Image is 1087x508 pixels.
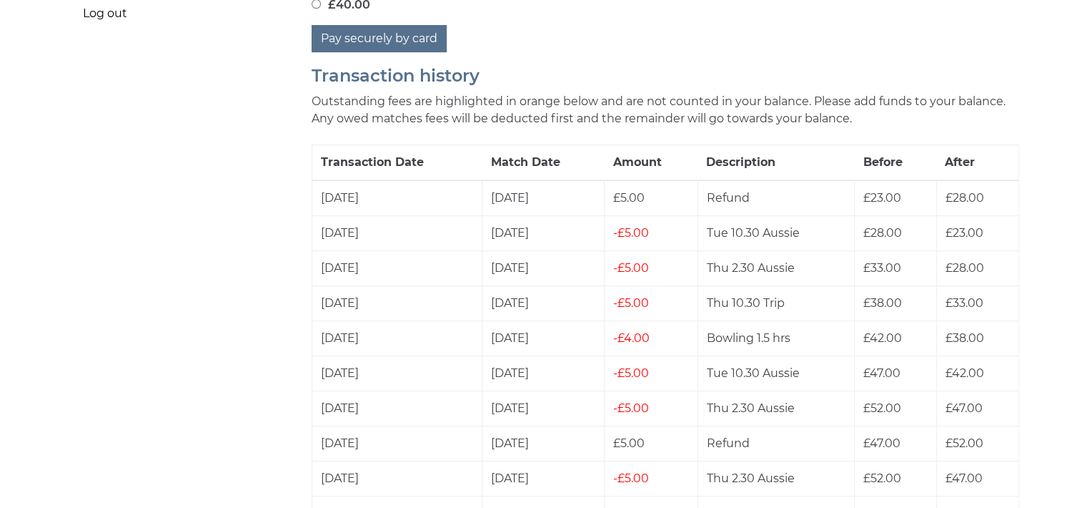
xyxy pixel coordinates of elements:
[863,366,900,380] span: £47.00
[312,356,482,391] td: [DATE]
[312,67,1019,85] h2: Transaction history
[613,261,649,275] span: £5.00
[863,226,902,240] span: £28.00
[936,145,1018,180] th: After
[698,461,854,496] td: Thu 2.30 Aussie
[482,180,605,216] td: [DATE]
[312,93,1019,127] p: Outstanding fees are highlighted in orange below and are not counted in your balance. Please add ...
[312,321,482,356] td: [DATE]
[482,321,605,356] td: [DATE]
[482,356,605,391] td: [DATE]
[613,401,649,415] span: £5.00
[698,321,854,356] td: Bowling 1.5 hrs
[312,25,447,52] button: Pay securely by card
[945,296,983,310] span: £33.00
[863,261,901,275] span: £33.00
[863,331,902,345] span: £42.00
[863,401,901,415] span: £52.00
[482,215,605,250] td: [DATE]
[482,145,605,180] th: Match Date
[945,191,984,205] span: £28.00
[312,145,482,180] th: Transaction Date
[605,145,698,180] th: Amount
[482,285,605,321] td: [DATE]
[945,331,984,345] span: £38.00
[863,436,900,450] span: £47.00
[482,250,605,285] td: [DATE]
[698,356,854,391] td: Tue 10.30 Aussie
[945,226,983,240] span: £23.00
[312,180,482,216] td: [DATE]
[613,366,649,380] span: £5.00
[945,261,984,275] span: £28.00
[863,191,901,205] span: £23.00
[312,215,482,250] td: [DATE]
[945,401,983,415] span: £47.00
[698,391,854,426] td: Thu 2.30 Aussie
[698,215,854,250] td: Tue 10.30 Aussie
[482,391,605,426] td: [DATE]
[613,331,650,345] span: £4.00
[613,472,649,485] span: £5.00
[613,226,649,240] span: £5.00
[312,426,482,461] td: [DATE]
[312,250,482,285] td: [DATE]
[613,296,649,310] span: £5.00
[482,461,605,496] td: [DATE]
[312,461,482,496] td: [DATE]
[613,436,645,450] span: £5.00
[855,145,937,180] th: Before
[698,285,854,321] td: Thu 10.30 Trip
[698,250,854,285] td: Thu 2.30 Aussie
[863,472,901,485] span: £52.00
[698,180,854,216] td: Refund
[698,426,854,461] td: Refund
[312,391,482,426] td: [DATE]
[945,472,983,485] span: £47.00
[698,145,854,180] th: Description
[312,285,482,321] td: [DATE]
[863,296,902,310] span: £38.00
[945,436,983,450] span: £52.00
[945,366,984,380] span: £42.00
[613,191,645,205] span: £5.00
[482,426,605,461] td: [DATE]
